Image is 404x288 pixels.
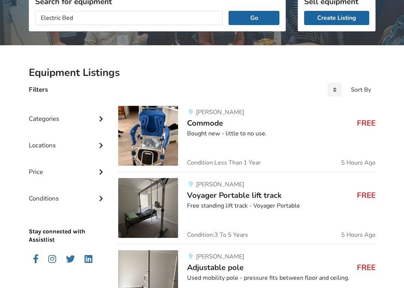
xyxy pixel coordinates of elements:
input: I am looking for... [35,11,223,25]
a: Create Listing [304,11,369,25]
span: Adjustable pole [187,262,244,273]
h3: FREE [357,118,376,128]
img: transfer aids-voyager portable lift track [118,178,178,238]
span: Commode [187,118,223,128]
div: Free standing lift track - Voyager Portable [187,202,375,210]
div: Locations [29,126,107,153]
span: Condition: 3 To 5 Years [187,232,248,238]
h3: FREE [357,190,376,200]
div: Categories [29,100,107,126]
a: transfer aids-voyager portable lift track[PERSON_NAME]Voyager Portable lift trackFREEFree standin... [118,172,375,244]
span: Condition: Less Than 1 Year [187,160,261,166]
img: bathroom safety-commode [118,106,178,166]
div: Sort By [351,87,371,93]
span: 5 Hours Ago [341,232,376,238]
span: [PERSON_NAME] [196,180,244,189]
span: Voyager Portable lift track [187,190,282,200]
div: Price [29,153,107,180]
h3: FREE [357,263,376,272]
h4: Filters [29,85,48,94]
div: Conditions [29,180,107,206]
span: [PERSON_NAME] [196,252,244,261]
a: bathroom safety-commode[PERSON_NAME]CommodeFREEBought new - little to no use.Condition:Less Than ... [118,106,375,172]
p: Stay connected with Assistlist [29,206,107,245]
div: Used mobility pole - pressure fits between floor and ceiling. [187,274,375,282]
span: 5 Hours Ago [341,160,376,166]
div: Bought new - little to no use. [187,129,375,138]
span: [PERSON_NAME] [196,108,244,116]
h2: Equipment Listings [29,66,376,79]
button: Go [229,11,279,25]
